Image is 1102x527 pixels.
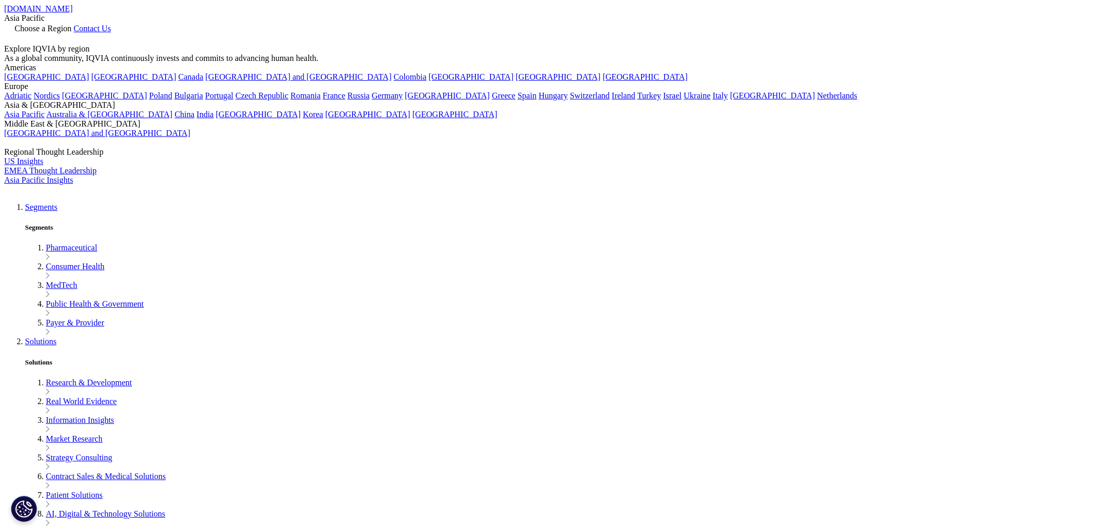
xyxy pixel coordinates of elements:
[46,262,104,271] a: Consumer Health
[539,91,568,100] a: Hungary
[4,110,45,119] a: Asia Pacific
[46,491,103,499] a: Patient Solutions
[25,223,1098,232] h5: Segments
[178,72,203,81] a: Canada
[291,91,321,100] a: Romania
[412,110,497,119] a: [GEOGRAPHIC_DATA]
[46,110,172,119] a: Australia & [GEOGRAPHIC_DATA]
[4,119,1098,129] div: Middle East & [GEOGRAPHIC_DATA]
[684,91,711,100] a: Ukraine
[325,110,410,119] a: [GEOGRAPHIC_DATA]
[712,91,728,100] a: Italy
[73,24,111,33] a: Contact Us
[62,91,147,100] a: [GEOGRAPHIC_DATA]
[4,63,1098,72] div: Americas
[11,496,37,522] button: Cookies Settings
[4,44,1098,54] div: Explore IQVIA by region
[372,91,403,100] a: Germany
[46,243,97,252] a: Pharmaceutical
[46,472,166,481] a: Contract Sales & Medical Solutions
[663,91,682,100] a: Israel
[216,110,300,119] a: [GEOGRAPHIC_DATA]
[46,434,103,443] a: Market Research
[46,378,132,387] a: Research & Development
[91,72,176,81] a: [GEOGRAPHIC_DATA]
[4,14,1098,23] div: Asia Pacific
[612,91,635,100] a: Ireland
[603,72,687,81] a: [GEOGRAPHIC_DATA]
[46,281,77,290] a: MedTech
[174,110,194,119] a: China
[149,91,172,100] a: Poland
[730,91,815,100] a: [GEOGRAPHIC_DATA]
[492,91,515,100] a: Greece
[347,91,370,100] a: Russia
[303,110,323,119] a: Korea
[4,175,73,184] a: Asia Pacific Insights
[4,101,1098,110] div: Asia & [GEOGRAPHIC_DATA]
[405,91,490,100] a: [GEOGRAPHIC_DATA]
[196,110,214,119] a: India
[46,318,104,327] a: Payer & Provider
[817,91,857,100] a: Netherlands
[516,72,600,81] a: [GEOGRAPHIC_DATA]
[4,166,96,175] a: EMEA Thought Leadership
[323,91,346,100] a: France
[46,416,114,424] a: Information Insights
[25,203,57,211] a: Segments
[4,129,190,137] a: [GEOGRAPHIC_DATA] and [GEOGRAPHIC_DATA]
[4,72,89,81] a: [GEOGRAPHIC_DATA]
[46,397,117,406] a: Real World Evidence
[46,299,144,308] a: Public Health & Government
[205,72,391,81] a: [GEOGRAPHIC_DATA] and [GEOGRAPHIC_DATA]
[46,509,165,518] a: AI, Digital & Technology Solutions
[570,91,609,100] a: Switzerland
[174,91,203,100] a: Bulgaria
[25,337,56,346] a: Solutions
[15,24,71,33] span: Choose a Region
[4,147,1098,157] div: Regional Thought Leadership
[4,54,1098,63] div: As a global community, IQVIA continuously invests and commits to advancing human health.
[429,72,514,81] a: [GEOGRAPHIC_DATA]
[46,453,112,462] a: Strategy Consulting
[205,91,233,100] a: Portugal
[4,4,73,13] a: [DOMAIN_NAME]
[25,358,1098,367] h5: Solutions
[235,91,289,100] a: Czech Republic
[33,91,60,100] a: Nordics
[4,157,43,166] a: US Insights
[4,91,31,100] a: Adriatic
[637,91,661,100] a: Turkey
[394,72,427,81] a: Colombia
[518,91,536,100] a: Spain
[4,82,1098,91] div: Europe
